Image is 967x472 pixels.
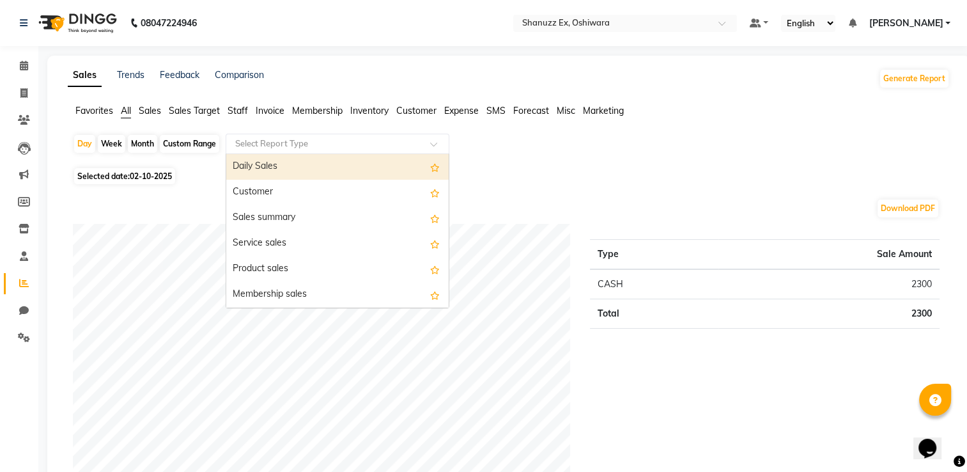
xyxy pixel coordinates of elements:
span: Add this report to Favorites List [430,185,440,200]
span: Forecast [513,105,549,116]
div: Membership sales [226,282,449,308]
div: Day [74,135,95,153]
span: Sales Target [169,105,220,116]
div: Product sales [226,256,449,282]
span: Invoice [256,105,284,116]
span: Add this report to Favorites List [430,236,440,251]
span: Favorites [75,105,113,116]
ng-dropdown-panel: Options list [226,153,449,308]
span: Expense [444,105,479,116]
div: Daily Sales [226,154,449,180]
td: Total [590,299,718,329]
span: Staff [228,105,248,116]
button: Download PDF [878,200,938,217]
td: 2300 [718,299,940,329]
span: 02-10-2025 [130,171,172,181]
img: logo [33,5,120,41]
a: Comparison [215,69,264,81]
span: Membership [292,105,343,116]
span: Add this report to Favorites List [430,159,440,175]
b: 08047224946 [141,5,197,41]
th: Sale Amount [718,240,940,270]
span: Misc [557,105,575,116]
div: Customer [226,180,449,205]
button: Generate Report [880,70,948,88]
span: All [121,105,131,116]
div: Month [128,135,157,153]
span: Sales [139,105,161,116]
div: Sales summary [226,205,449,231]
span: Add this report to Favorites List [430,287,440,303]
td: CASH [590,269,718,299]
div: Week [98,135,125,153]
td: 2300 [718,269,940,299]
span: Selected date: [74,168,175,184]
span: [PERSON_NAME] [869,17,943,30]
span: Inventory [350,105,389,116]
span: Marketing [583,105,624,116]
a: Sales [68,64,102,87]
span: Add this report to Favorites List [430,210,440,226]
span: Add this report to Favorites List [430,262,440,277]
th: Type [590,240,718,270]
a: Trends [117,69,144,81]
a: Feedback [160,69,199,81]
span: Customer [396,105,437,116]
div: Custom Range [160,135,219,153]
iframe: chat widget [913,421,954,459]
span: SMS [486,105,506,116]
div: Service sales [226,231,449,256]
